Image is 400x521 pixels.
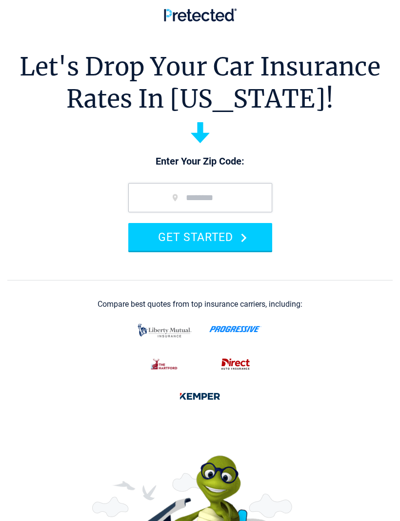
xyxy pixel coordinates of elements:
[164,8,237,21] img: Pretected Logo
[98,300,302,309] div: Compare best quotes from top insurance carriers, including:
[128,183,272,212] input: zip code
[174,386,226,407] img: kemper
[216,354,255,374] img: direct
[135,319,194,342] img: liberty
[145,354,184,374] img: thehartford
[128,223,272,251] button: GET STARTED
[119,155,282,168] p: Enter Your Zip Code:
[209,326,261,333] img: progressive
[20,51,380,115] h1: Let's Drop Your Car Insurance Rates In [US_STATE]!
